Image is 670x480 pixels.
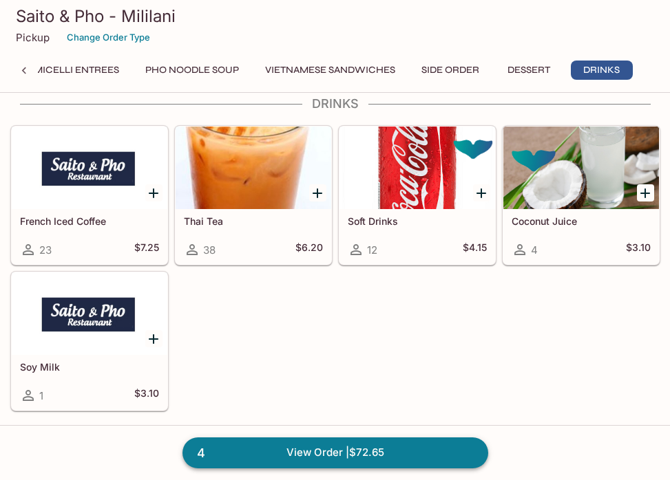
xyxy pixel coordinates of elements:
[20,215,159,227] h5: French Iced Coffee
[39,389,43,402] span: 1
[189,444,213,463] span: 4
[11,272,168,411] a: Soy Milk1$3.10
[637,184,654,201] button: Add Coconut Juice
[184,215,323,227] h5: Thai Tea
[12,272,167,355] div: Soy Milk
[12,127,167,209] div: French Iced Coffee
[626,241,651,258] h5: $3.10
[512,215,651,227] h5: Coconut Juice
[175,126,332,265] a: Thai Tea38$6.20
[39,243,52,257] span: 23
[348,215,487,227] h5: Soft Drinks
[498,61,560,80] button: Dessert
[571,61,633,80] button: Drinks
[295,241,323,258] h5: $6.20
[16,6,655,27] h3: Saito & Pho - Mililani
[367,243,377,257] span: 12
[503,126,660,265] a: Coconut Juice4$3.10
[145,330,163,347] button: Add Soy Milk
[414,61,487,80] button: Side Order
[134,241,159,258] h5: $7.25
[203,243,216,257] span: 38
[473,184,490,201] button: Add Soft Drinks
[61,27,156,48] button: Change Order Type
[182,437,488,468] a: 4View Order |$72.65
[10,96,660,111] h4: Drinks
[138,61,247,80] button: Pho Noodle Soup
[258,61,403,80] button: Vietnamese Sandwiches
[339,127,495,209] div: Soft Drinks
[7,61,127,80] button: Vermicelli Entrees
[145,184,163,201] button: Add French Iced Coffee
[20,361,159,373] h5: Soy Milk
[309,184,326,201] button: Add Thai Tea
[134,387,159,404] h5: $3.10
[176,127,331,209] div: Thai Tea
[339,126,496,265] a: Soft Drinks12$4.15
[11,126,168,265] a: French Iced Coffee23$7.25
[531,243,538,257] span: 4
[503,127,659,209] div: Coconut Juice
[16,31,50,44] p: Pickup
[463,241,487,258] h5: $4.15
